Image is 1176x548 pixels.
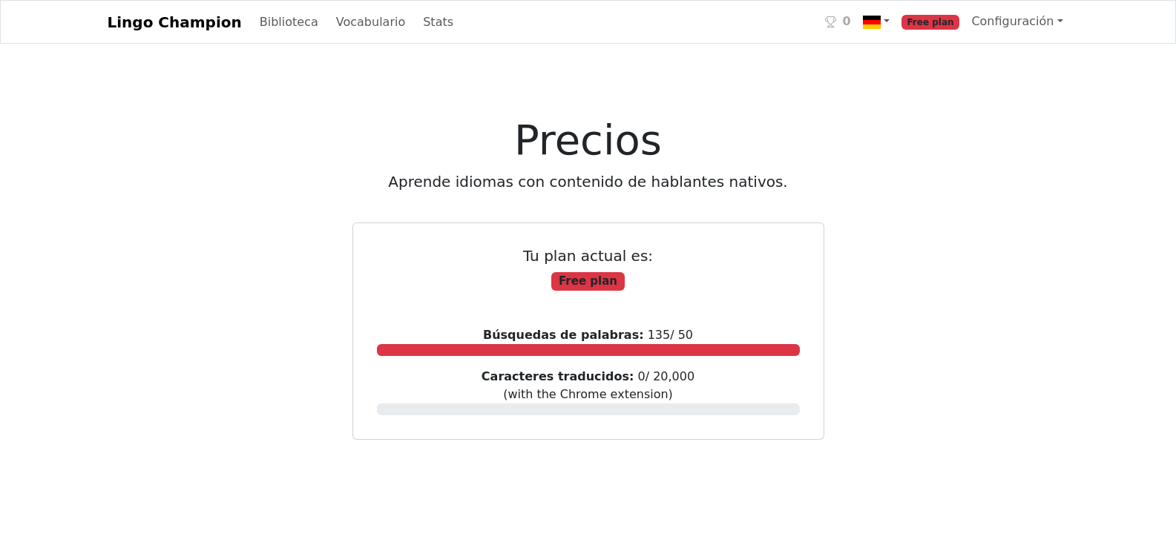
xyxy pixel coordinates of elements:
h5: Tu plan actual es: [377,247,800,265]
a: Stats [417,7,459,37]
span: 135 / 50 [483,328,693,342]
img: de.svg [863,13,881,31]
span: Free plan [901,15,960,30]
a: Vocabulario [330,7,411,37]
span: Free plan [551,272,624,291]
span: 0 / 20,000 (with the Chrome extension) [482,369,694,401]
h1: Precios [303,115,873,165]
a: Lingo Champion [108,7,242,37]
p: Aprende idiomas con contenido de hablantes nativos. [303,171,873,193]
a: 0 [819,7,856,37]
strong: Búsquedas de palabras: [483,328,644,342]
strong: Caracteres traducidos: [482,369,634,383]
a: Biblioteca [254,7,324,37]
a: Configuración [965,7,1068,36]
a: Free plan [896,7,966,37]
span: 0 [842,13,850,30]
